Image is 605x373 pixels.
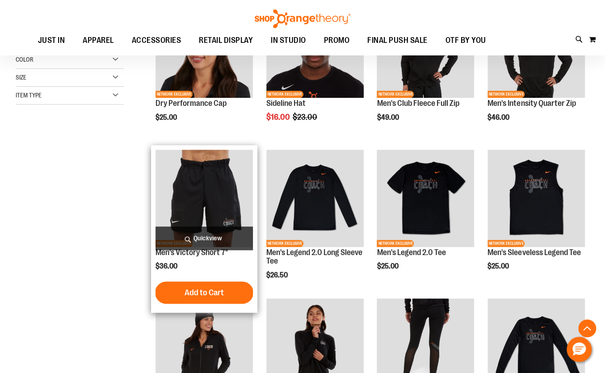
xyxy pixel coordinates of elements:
div: product [262,145,368,302]
span: NETWORK EXCLUSIVE [487,240,525,247]
button: Add to Cart [155,281,253,304]
span: Size [16,74,26,81]
span: NETWORK EXCLUSIVE [266,91,303,98]
a: Sideline Hat [266,99,306,108]
a: Men's Legend 2.0 Long Sleeve Tee [266,248,362,266]
span: ACCESSORIES [132,30,181,50]
span: Add to Cart [185,288,224,298]
a: Men's Victory Short 7" [155,248,228,257]
img: OTF Mens Coach FA23 Legend 2.0 SS Tee - Black primary image [377,150,474,247]
span: $46.00 [487,113,511,122]
button: Hello, have a question? Let’s chat. [567,337,592,362]
div: product [372,145,479,293]
span: $25.00 [377,262,399,270]
span: $49.00 [377,113,400,122]
span: NETWORK EXCLUSIVE [155,91,193,98]
span: $23.00 [293,113,319,122]
span: NETWORK EXCLUSIVE [377,91,414,98]
img: OTF Mens Coach FA23 Victory Short - Black primary image [155,150,253,247]
span: $25.00 [487,262,510,270]
a: OTF Mens Coach FA23 Legend 2.0 SS Tee - Black primary imageNETWORK EXCLUSIVE [377,150,474,248]
a: OTF Mens Coach FA23 Legend Sleeveless Tee - Black primary imageNETWORK EXCLUSIVE [487,150,585,248]
button: Back To Top [578,319,596,337]
span: APPAREL [83,30,114,50]
span: Color [16,56,34,63]
a: OTF BY YOU [437,30,495,51]
span: NETWORK EXCLUSIVE [487,91,525,98]
span: FINAL PUSH SALE [367,30,428,50]
div: product [151,145,257,313]
span: $16.00 [266,113,291,122]
img: OTF Mens Coach FA23 Legend Sleeveless Tee - Black primary image [487,150,585,247]
a: OTF Mens Coach FA23 Victory Short - Black primary imageNETWORK EXCLUSIVE [155,150,253,248]
a: Men's Sleeveless Legend Tee [487,248,580,257]
span: $26.50 [266,271,289,279]
img: OTF Mens Coach FA23 Legend 2.0 LS Tee - Black primary image [266,150,364,247]
span: NETWORK EXCLUSIVE [266,240,303,247]
a: ACCESSORIES [123,30,190,51]
a: APPAREL [74,30,123,51]
span: $25.00 [155,113,178,122]
div: product [483,145,589,293]
span: Item Type [16,92,42,99]
span: JUST IN [38,30,65,50]
img: Shop Orangetheory [253,9,352,28]
span: NETWORK EXCLUSIVE [377,240,414,247]
span: RETAIL DISPLAY [199,30,253,50]
a: IN STUDIO [262,30,315,50]
a: Quickview [155,226,253,250]
span: $36.00 [155,262,179,270]
span: IN STUDIO [271,30,306,50]
a: RETAIL DISPLAY [190,30,262,51]
span: OTF BY YOU [445,30,486,50]
span: PROMO [324,30,350,50]
a: Men's Intensity Quarter Zip [487,99,576,108]
a: Men's Legend 2.0 Tee [377,248,445,257]
a: Men's Club Fleece Full Zip [377,99,459,108]
a: OTF Mens Coach FA23 Legend 2.0 LS Tee - Black primary imageNETWORK EXCLUSIVE [266,150,364,248]
a: FINAL PUSH SALE [358,30,437,51]
a: PROMO [315,30,359,51]
a: Dry Performance Cap [155,99,227,108]
a: JUST IN [29,30,74,51]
